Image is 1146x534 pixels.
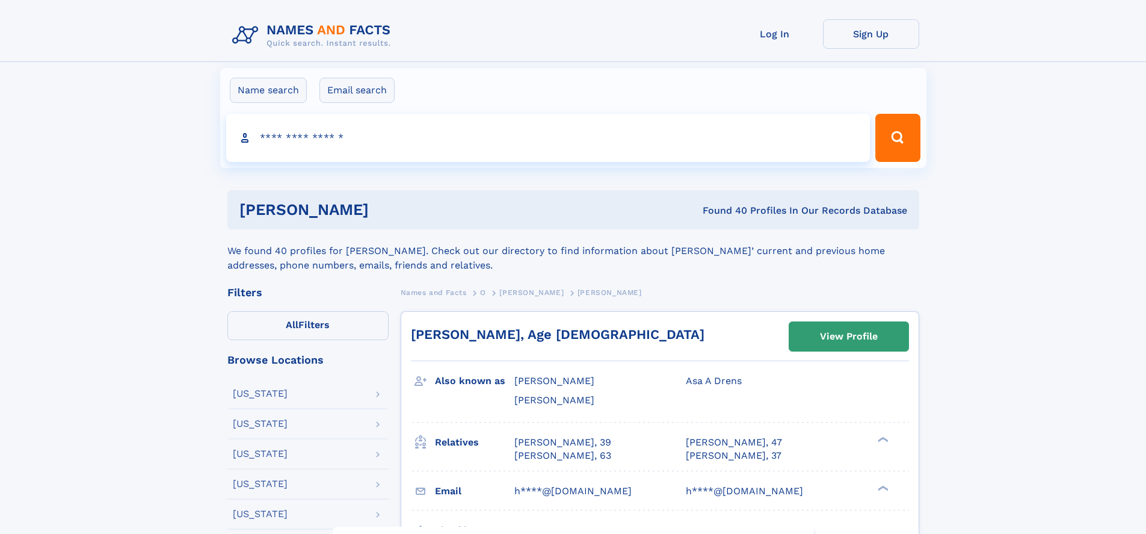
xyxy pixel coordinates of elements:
[227,229,919,273] div: We found 40 profiles for [PERSON_NAME]. Check out our directory to find information about [PERSON...
[514,449,611,462] a: [PERSON_NAME], 63
[578,288,642,297] span: [PERSON_NAME]
[230,78,307,103] label: Name search
[233,509,288,519] div: [US_STATE]
[239,202,536,217] h1: [PERSON_NAME]
[233,389,288,399] div: [US_STATE]
[480,288,486,297] span: O
[233,479,288,489] div: [US_STATE]
[227,287,389,298] div: Filters
[286,319,298,331] span: All
[411,327,704,342] a: [PERSON_NAME], Age [DEMOGRAPHIC_DATA]
[319,78,395,103] label: Email search
[875,114,920,162] button: Search Button
[535,204,907,217] div: Found 40 Profiles In Our Records Database
[435,481,514,501] h3: Email
[820,323,878,350] div: View Profile
[727,19,823,49] a: Log In
[227,19,401,52] img: Logo Names and Facts
[514,375,594,387] span: [PERSON_NAME]
[686,436,782,449] a: [PERSON_NAME], 47
[686,449,781,462] a: [PERSON_NAME], 37
[435,371,514,391] h3: Also known as
[686,375,742,387] span: Asa A Drens
[875,435,889,443] div: ❯
[435,432,514,453] h3: Relatives
[227,311,389,340] label: Filters
[875,484,889,492] div: ❯
[499,288,564,297] span: [PERSON_NAME]
[789,322,908,351] a: View Profile
[233,449,288,459] div: [US_STATE]
[514,394,594,406] span: [PERSON_NAME]
[233,419,288,429] div: [US_STATE]
[499,285,564,300] a: [PERSON_NAME]
[401,285,467,300] a: Names and Facts
[226,114,870,162] input: search input
[514,436,611,449] a: [PERSON_NAME], 39
[823,19,919,49] a: Sign Up
[480,285,486,300] a: O
[227,355,389,365] div: Browse Locations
